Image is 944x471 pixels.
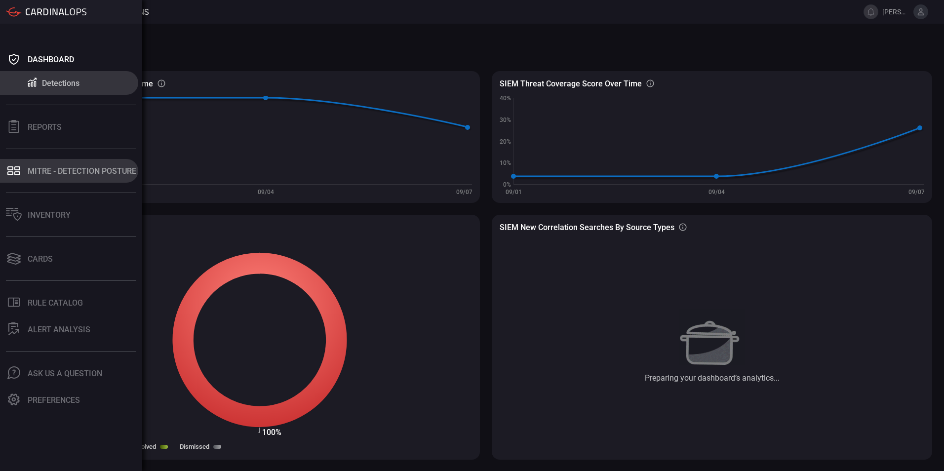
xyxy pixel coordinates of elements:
[28,210,71,220] div: Inventory
[708,189,725,196] text: 09/04
[262,428,281,437] text: 100%
[28,325,90,334] div: ALERT ANALYSIS
[908,189,925,196] text: 09/07
[28,166,136,176] div: MITRE - Detection Posture
[500,159,511,166] text: 10%
[500,223,674,232] h3: SIEM New correlation searches by source types
[42,78,79,88] div: Detections
[500,138,511,145] text: 20%
[28,122,62,132] div: Reports
[500,79,642,88] h3: SIEM Threat coverage score over time
[500,95,511,102] text: 40%
[503,181,511,188] text: 0%
[28,369,102,378] div: Ask Us A Question
[180,443,209,450] label: Dismissed
[506,189,522,196] text: 09/01
[28,395,80,405] div: Preferences
[882,8,909,16] span: [PERSON_NAME].[PERSON_NAME]
[130,443,156,450] label: Resolved
[645,373,780,383] div: Preparing your dashboard’s analytics...
[456,189,472,196] text: 09/07
[28,298,83,308] div: Rule Catalog
[28,254,53,264] div: Cards
[258,189,274,196] text: 09/04
[500,117,511,123] text: 30%
[679,309,745,365] img: Preparing your dashboard’s analytics...
[28,55,74,64] div: Dashboard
